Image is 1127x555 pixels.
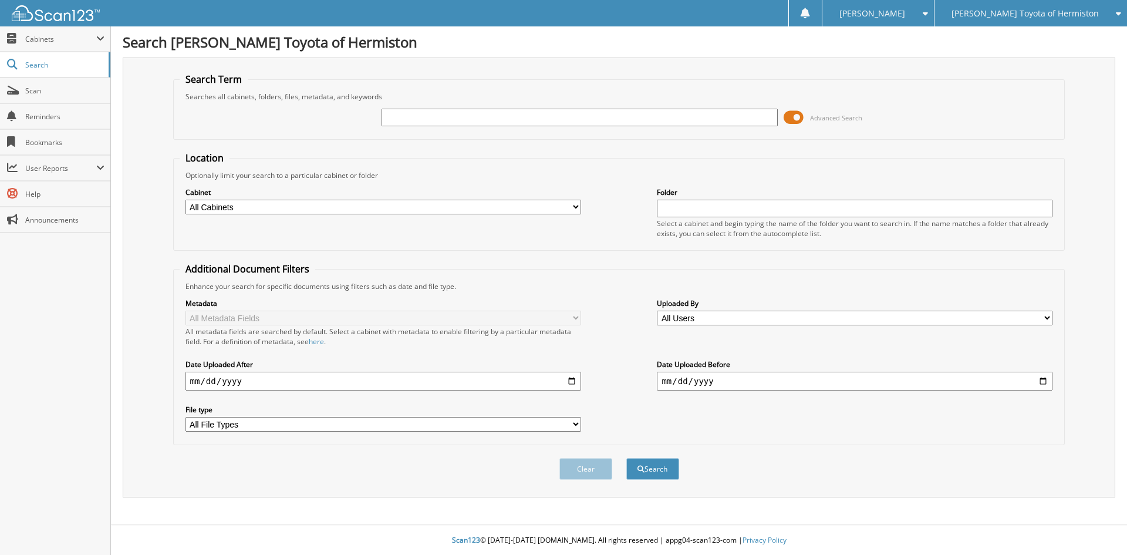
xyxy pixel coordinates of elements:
[25,215,104,225] span: Announcements
[657,218,1052,238] div: Select a cabinet and begin typing the name of the folder you want to search in. If the name match...
[810,113,862,122] span: Advanced Search
[452,535,480,545] span: Scan123
[185,359,581,369] label: Date Uploaded After
[25,34,96,44] span: Cabinets
[657,372,1052,391] input: end
[657,298,1052,308] label: Uploaded By
[839,10,905,17] span: [PERSON_NAME]
[185,372,581,391] input: start
[12,5,100,21] img: scan123-logo-white.svg
[743,535,787,545] a: Privacy Policy
[25,60,103,70] span: Search
[25,163,96,173] span: User Reports
[185,187,581,197] label: Cabinet
[180,152,230,164] legend: Location
[25,112,104,122] span: Reminders
[309,337,324,347] a: here
[25,86,104,96] span: Scan
[559,458,612,480] button: Clear
[111,526,1127,555] div: © [DATE]-[DATE] [DOMAIN_NAME]. All rights reserved | appg04-scan123-com |
[180,170,1059,180] div: Optionally limit your search to a particular cabinet or folder
[657,187,1052,197] label: Folder
[180,92,1059,102] div: Searches all cabinets, folders, files, metadata, and keywords
[25,189,104,199] span: Help
[657,359,1052,369] label: Date Uploaded Before
[185,405,581,415] label: File type
[185,327,581,347] div: All metadata fields are searched by default. Select a cabinet with metadata to enable filtering b...
[185,298,581,308] label: Metadata
[123,32,1115,52] h1: Search [PERSON_NAME] Toyota of Hermiston
[25,137,104,147] span: Bookmarks
[180,281,1059,291] div: Enhance your search for specific documents using filters such as date and file type.
[626,458,679,480] button: Search
[180,263,315,275] legend: Additional Document Filters
[180,73,248,86] legend: Search Term
[951,10,1099,17] span: [PERSON_NAME] Toyota of Hermiston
